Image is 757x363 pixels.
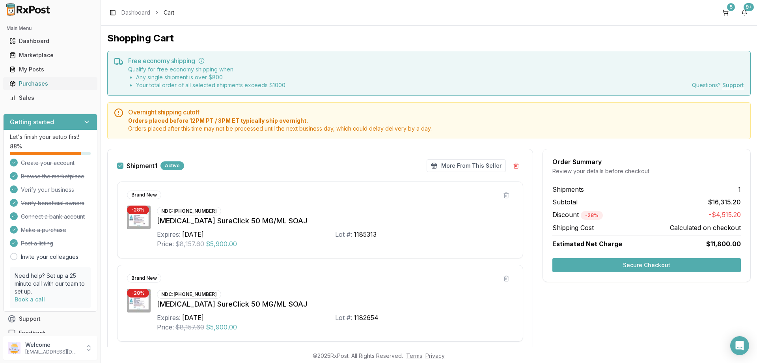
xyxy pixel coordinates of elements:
[157,299,513,310] div: [MEDICAL_DATA] SureClick 50 MG/ML SOAJ
[730,336,749,355] div: Open Intercom Messenger
[160,161,184,170] div: Active
[552,258,741,272] button: Secure Checkout
[738,185,741,194] span: 1
[552,223,594,232] span: Shipping Cost
[21,226,66,234] span: Make a purchase
[6,62,94,77] a: My Posts
[744,3,754,11] div: 9+
[128,58,744,64] h5: Free economy shipping
[552,159,741,165] div: Order Summary
[21,172,84,180] span: Browse the marketplace
[127,274,161,283] div: Brand New
[3,92,97,104] button: Sales
[157,230,181,239] div: Expires:
[9,80,91,88] div: Purchases
[709,210,741,220] span: -$4,515.20
[552,185,584,194] span: Shipments
[21,253,78,261] a: Invite your colleagues
[206,322,237,332] span: $5,900.00
[738,6,751,19] button: 9+
[21,199,84,207] span: Verify beneficial owners
[121,9,174,17] nav: breadcrumb
[8,342,21,354] img: User avatar
[21,159,75,167] span: Create your account
[706,239,741,249] span: $11,800.00
[9,94,91,102] div: Sales
[25,341,80,349] p: Welcome
[9,65,91,73] div: My Posts
[21,186,74,194] span: Verify your business
[6,34,94,48] a: Dashboard
[335,230,352,239] div: Lot #:
[157,215,513,226] div: [MEDICAL_DATA] SureClick 50 MG/ML SOAJ
[127,289,149,298] div: - 28 %
[121,9,150,17] a: Dashboard
[427,159,506,172] button: More From This Seller
[3,77,97,90] button: Purchases
[6,91,94,105] a: Sales
[581,211,603,220] div: - 28 %
[206,239,237,249] span: $5,900.00
[3,3,54,16] img: RxPost Logo
[21,213,85,221] span: Connect a bank account
[10,133,91,141] p: Let's finish your setup first!
[406,352,422,359] a: Terms
[128,65,285,89] div: Qualify for free economy shipping when
[128,117,744,125] span: Orders placed before 12PM PT / 3PM ET typically ship overnight.
[127,163,157,169] label: Shipment 1
[157,239,174,249] div: Price:
[127,206,149,214] div: - 28 %
[25,349,80,355] p: [EMAIL_ADDRESS][DOMAIN_NAME]
[3,63,97,76] button: My Posts
[727,3,735,11] div: 5
[175,322,204,332] span: $8,157.60
[127,289,151,312] img: Enbrel SureClick 50 MG/ML SOAJ
[15,272,86,296] p: Need help? Set up a 25 minute call with our team to set up.
[127,206,151,229] img: Enbrel SureClick 50 MG/ML SOAJ
[670,223,741,232] span: Calculated on checkout
[107,32,751,45] h1: Shopping Cart
[164,9,174,17] span: Cart
[10,142,22,150] span: 88 %
[127,191,161,199] div: Brand New
[157,207,221,215] div: NDC: [PHONE_NUMBER]
[354,313,378,322] div: 1182654
[136,73,285,81] li: Any single shipment is over $ 800
[136,81,285,89] li: Your total order of all selected shipments exceeds $ 1000
[9,51,91,59] div: Marketplace
[21,240,53,247] span: Post a listing
[6,25,94,32] h2: Main Menu
[157,290,221,299] div: NDC: [PHONE_NUMBER]
[19,329,46,337] span: Feedback
[9,37,91,45] div: Dashboard
[692,81,744,89] div: Questions?
[552,167,741,175] div: Review your details before checkout
[15,296,45,303] a: Book a call
[3,49,97,62] button: Marketplace
[708,197,741,207] span: $16,315.20
[552,211,603,219] span: Discount
[3,326,97,340] button: Feedback
[3,35,97,47] button: Dashboard
[3,312,97,326] button: Support
[354,230,377,239] div: 1185313
[128,109,744,115] h5: Overnight shipping cutoff
[182,313,204,322] div: [DATE]
[552,197,578,207] span: Subtotal
[552,240,622,248] span: Estimated Net Charge
[157,322,174,332] div: Price:
[175,239,204,249] span: $8,157.60
[719,6,732,19] button: 5
[335,313,352,322] div: Lot #:
[157,313,181,322] div: Expires:
[6,77,94,91] a: Purchases
[425,352,445,359] a: Privacy
[10,117,54,127] h3: Getting started
[182,230,204,239] div: [DATE]
[6,48,94,62] a: Marketplace
[128,125,744,133] span: Orders placed after this time may not be processed until the next business day, which could delay...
